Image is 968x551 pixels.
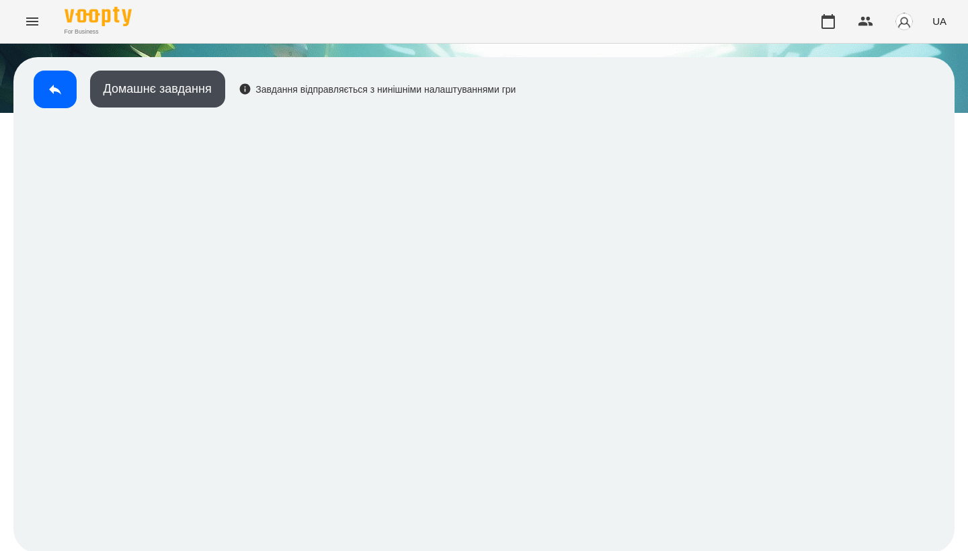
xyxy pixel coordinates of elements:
[65,7,132,26] img: Voopty Logo
[90,71,225,108] button: Домашнє завдання
[239,83,516,96] div: Завдання відправляється з нинішніми налаштуваннями гри
[16,5,48,38] button: Menu
[927,9,952,34] button: UA
[932,14,946,28] span: UA
[895,12,914,31] img: avatar_s.png
[65,28,132,36] span: For Business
